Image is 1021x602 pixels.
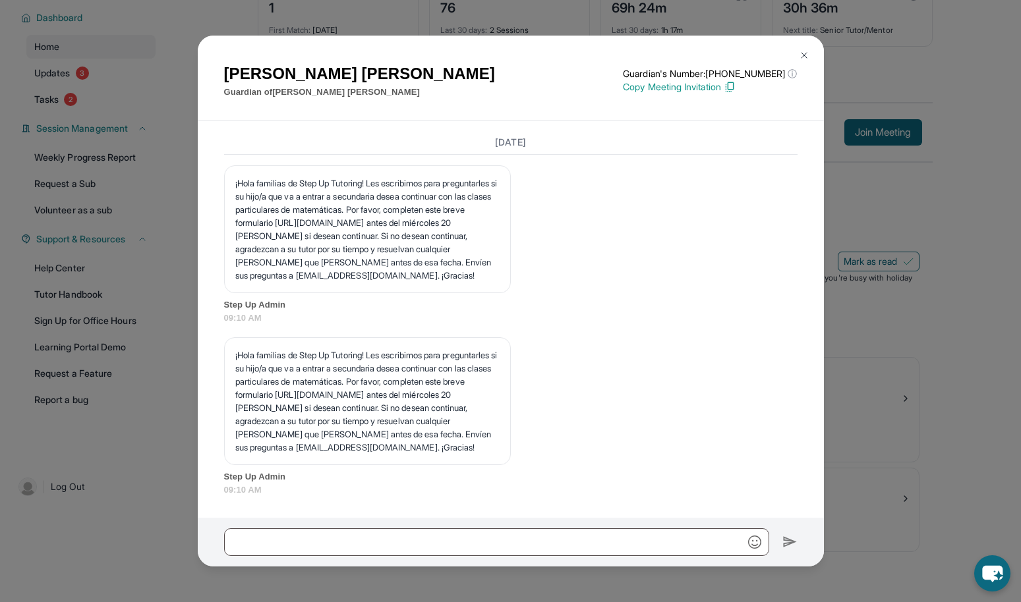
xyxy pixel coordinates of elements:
span: 09:10 AM [224,483,798,497]
span: Step Up Admin [224,470,798,483]
p: ¡Hola familias de Step Up Tutoring! Les escribimos para preguntarles si su hijo/a que va a entrar... [235,348,500,454]
p: Guardian's Number: [PHONE_NUMBER] [623,67,797,80]
span: Step Up Admin [224,298,798,312]
h3: [DATE] [224,136,798,149]
img: Send icon [782,534,798,550]
img: Emoji [748,535,761,549]
span: 09:10 AM [224,312,798,325]
p: Copy Meeting Invitation [623,80,797,94]
img: Copy Icon [724,81,736,93]
button: chat-button [974,555,1010,591]
img: Close Icon [799,50,809,61]
p: Guardian of [PERSON_NAME] [PERSON_NAME] [224,86,495,99]
h1: [PERSON_NAME] [PERSON_NAME] [224,62,495,86]
span: ⓘ [788,67,797,80]
p: ¡Hola familias de Step Up Tutoring! Les escribimos para preguntarles si su hijo/a que va a entrar... [235,177,500,282]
